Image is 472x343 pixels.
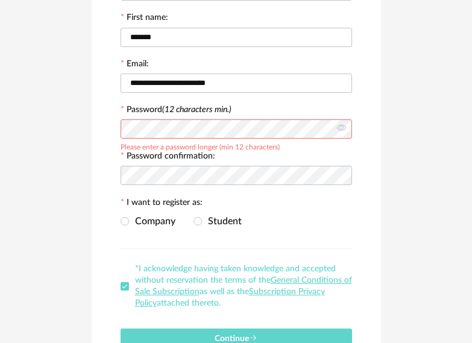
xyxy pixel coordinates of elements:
span: Continue [215,335,257,343]
label: I want to register as: [121,198,203,209]
label: First name: [121,13,168,24]
a: Subscription Privacy Policy [135,288,325,307]
span: Company [129,216,175,226]
div: Please enter a password longer (min 12 characters) [121,141,280,151]
label: Password [127,105,231,114]
span: *I acknowledge having taken knowledge and accepted without reservation the terms of the as well a... [135,265,352,307]
span: Student [202,216,242,226]
label: Email: [121,60,149,71]
label: Password confirmation: [121,152,215,163]
i: (12 characters min.) [162,105,231,114]
a: General Conditions of Sale Subscription [135,276,352,296]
